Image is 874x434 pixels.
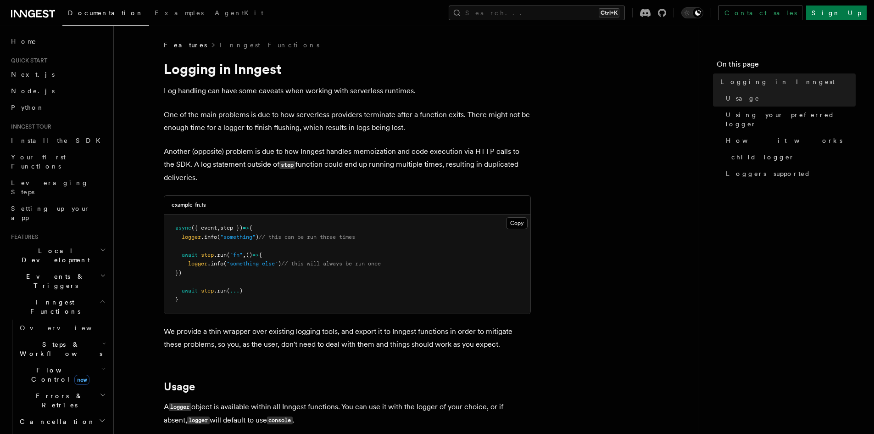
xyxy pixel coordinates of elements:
span: Leveraging Steps [11,179,89,196]
a: Loggers supported [722,165,856,182]
span: How it works [726,136,842,145]
span: Errors & Retries [16,391,100,410]
span: ( [217,234,220,240]
span: Inngest tour [7,123,51,130]
button: Flow Controlnew [16,362,108,388]
span: .info [201,234,217,240]
span: // this can be run three times [259,234,355,240]
a: Inngest Functions [220,40,319,50]
span: Setting up your app [11,205,90,221]
span: "fn" [230,252,243,258]
a: Next.js [7,66,108,83]
span: Your first Functions [11,153,66,170]
a: Contact sales [718,6,802,20]
span: await [182,287,198,294]
a: Logging in Inngest [717,73,856,90]
span: .info [207,260,223,267]
button: Cancellation [16,413,108,430]
span: ) [256,234,259,240]
span: Examples [155,9,204,17]
span: Overview [20,324,114,332]
a: Node.js [7,83,108,99]
span: Usage [726,94,760,103]
span: Using your preferred logger [726,110,856,129]
a: Leveraging Steps [7,175,108,200]
span: Local Development [7,246,100,265]
a: How it works [722,132,856,149]
a: Your first Functions [7,149,108,175]
span: , [243,252,246,258]
button: Toggle dark mode [681,7,703,18]
a: child logger [728,149,856,165]
span: Features [7,233,38,241]
span: Flow Control [16,366,101,384]
button: Inngest Functions [7,294,108,320]
span: Install the SDK [11,137,106,144]
span: step [201,252,214,258]
a: Overview [16,320,108,336]
span: step }) [220,225,243,231]
code: console [267,417,293,424]
span: Node.js [11,87,55,95]
p: Log handling can have some caveats when working with serverless runtimes. [164,85,531,97]
a: Documentation [62,3,149,26]
a: Python [7,99,108,116]
span: Documentation [68,9,144,17]
span: Inngest Functions [7,298,99,316]
button: Search...Ctrl+K [449,6,625,20]
span: ( [227,287,230,294]
span: Events & Triggers [7,272,100,290]
code: step [279,161,295,169]
span: ( [227,252,230,258]
span: Logging in Inngest [720,77,835,86]
a: AgentKit [209,3,269,25]
p: We provide a thin wrapper over existing logging tools, and export it to Inngest functions in orde... [164,325,531,351]
span: { [249,225,252,231]
span: => [252,252,259,258]
span: => [243,225,249,231]
span: ... [230,287,239,294]
span: new [74,375,89,385]
span: ({ event [191,225,217,231]
span: async [175,225,191,231]
span: step [201,287,214,294]
a: Examples [149,3,209,25]
span: // this will always be run once [281,260,381,267]
code: logger [169,403,191,411]
span: logger [182,234,201,240]
span: Features [164,40,207,50]
span: child logger [731,152,795,162]
a: Home [7,33,108,50]
p: One of the main problems is due to how serverless providers terminate after a function exits. The... [164,108,531,134]
span: "something" [220,234,256,240]
h3: example-fn.ts [172,201,206,209]
code: logger [187,417,210,424]
span: AgentKit [215,9,263,17]
span: .run [214,252,227,258]
span: ( [223,260,227,267]
button: Copy [506,217,528,229]
button: Errors & Retries [16,388,108,413]
span: Home [11,37,37,46]
span: }) [175,270,182,276]
a: Usage [722,90,856,107]
kbd: Ctrl+K [599,8,619,17]
button: Local Development [7,242,108,268]
span: , [217,225,220,231]
span: Next.js [11,71,55,78]
h4: On this page [717,59,856,73]
span: "something else" [227,260,278,267]
span: Cancellation [16,417,95,426]
span: ) [239,287,243,294]
a: Sign Up [806,6,867,20]
span: await [182,252,198,258]
button: Steps & Workflows [16,336,108,362]
span: () [246,252,252,258]
a: Usage [164,380,195,393]
span: Python [11,104,45,111]
a: Install the SDK [7,132,108,149]
button: Events & Triggers [7,268,108,294]
span: ) [278,260,281,267]
span: { [259,252,262,258]
a: Using your preferred logger [722,107,856,132]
